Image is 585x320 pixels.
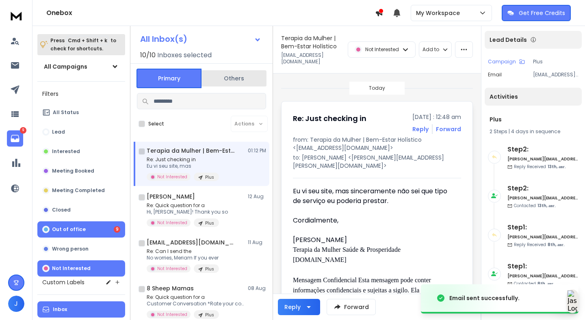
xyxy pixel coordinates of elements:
[37,301,125,318] button: Inbox
[293,136,461,152] p: from: Terapia da Mulher | Bem-Estar Holístico <[EMAIL_ADDRESS][DOMAIN_NAME]>
[507,234,578,240] h6: [PERSON_NAME][EMAIL_ADDRESS][PERSON_NAME][DOMAIN_NAME]
[248,147,266,154] p: 01:12 PM
[52,246,89,252] p: Wrong person
[485,88,582,106] div: Activities
[490,36,527,44] p: Lead Details
[157,174,187,180] p: Not Interested
[412,125,429,133] button: Reply
[114,226,120,233] div: 9
[37,104,125,121] button: All Status
[136,69,201,88] button: Primary
[147,156,219,163] p: Re: Just checking in
[147,192,195,201] h1: [PERSON_NAME]
[281,52,343,65] p: [EMAIL_ADDRESS][DOMAIN_NAME]
[37,143,125,160] button: Interested
[284,303,301,311] div: Reply
[548,164,566,170] span: 13th, авг.
[293,113,366,124] h1: Re: Just checking in
[8,8,24,23] img: logo
[488,58,516,65] p: Campaign
[8,296,24,312] button: J
[490,128,507,135] span: 2 Steps
[449,294,520,302] div: Email sent successfully.
[52,129,65,135] p: Lead
[533,71,578,78] p: [EMAIL_ADDRESS][DOMAIN_NAME]
[157,266,187,272] p: Not Interested
[147,255,219,261] p: No worries, Meriam If you ever
[157,220,187,226] p: Not Interested
[37,58,125,75] button: All Campaigns
[507,145,578,154] h6: Step 2 :
[514,242,565,248] p: Reply Received
[533,58,578,65] p: Plus
[412,113,461,121] p: [DATE] : 12:48 am
[507,195,578,201] h6: [PERSON_NAME][EMAIL_ADDRESS][PERSON_NAME][DOMAIN_NAME]
[248,193,266,200] p: 12 Aug
[147,238,236,246] h1: [EMAIL_ADDRESS][DOMAIN_NAME]
[147,284,194,292] h1: 8 Sheep Mamas
[205,174,214,180] p: Plus
[52,265,91,272] p: Not Interested
[37,163,125,179] button: Meeting Booked
[205,266,214,272] p: Plus
[53,306,67,313] p: Inbox
[50,37,116,53] p: Press to check for shortcuts.
[52,148,80,155] p: Interested
[140,35,187,43] h1: All Inbox(s)
[147,147,236,155] h1: Terapia da Mulher | Bem-Estar Holístico
[37,221,125,238] button: Out of office9
[205,312,214,318] p: Plus
[490,128,577,135] div: |
[147,202,228,209] p: Re: Quick question for a
[52,168,94,174] p: Meeting Booked
[436,125,461,133] div: Forward
[507,262,578,271] h6: Step 1 :
[37,260,125,277] button: Not Interested
[507,273,578,279] h6: [PERSON_NAME][EMAIL_ADDRESS][PERSON_NAME][DOMAIN_NAME]
[537,203,556,209] span: 13th, авг.
[507,223,578,232] h6: Step 1 :
[488,58,525,65] button: Campaign
[488,71,502,78] p: Email
[44,63,87,71] h1: All Campaigns
[519,9,565,17] p: Get Free Credits
[37,241,125,257] button: Wrong person
[37,182,125,199] button: Meeting Completed
[507,156,578,162] h6: [PERSON_NAME][EMAIL_ADDRESS][PERSON_NAME][DOMAIN_NAME]
[134,31,268,47] button: All Inbox(s)
[278,299,320,315] button: Reply
[293,216,455,225] div: Cordialmente,
[147,248,219,255] p: Re: Can I send the
[37,124,125,140] button: Lead
[147,163,219,169] p: Eu vi seu site, mas
[514,164,566,170] p: Reply Received
[502,5,571,21] button: Get Free Credits
[52,207,71,213] p: Closed
[365,46,399,53] p: Not Interested
[205,220,214,226] p: Plus
[422,46,439,53] p: Add to
[20,127,26,134] p: 9
[53,109,79,116] p: All Status
[148,121,164,127] label: Select
[248,239,266,246] p: 11 Aug
[416,9,463,17] p: My Workspace
[293,246,401,253] span: Terapia da Mulher Saúde & Prosperidade
[140,50,156,60] span: 10 / 10
[46,8,375,18] h1: Onebox
[37,202,125,218] button: Closed
[293,154,461,170] p: to: [PERSON_NAME] <[PERSON_NAME][EMAIL_ADDRESS][PERSON_NAME][DOMAIN_NAME]>
[67,36,108,45] span: Cmd + Shift + k
[507,184,578,193] h6: Step 2 :
[157,311,187,318] p: Not Interested
[201,69,266,87] button: Others
[514,203,556,209] p: Contacted
[548,242,565,248] span: 8th, авг.
[42,278,84,286] h3: Custom Labels
[147,301,244,307] p: Customer Conversation *Rate your conversation*
[281,34,343,50] h1: Terapia da Mulher | Bem-Estar Holístico
[7,130,23,147] a: 9
[293,256,347,263] span: [DOMAIN_NAME]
